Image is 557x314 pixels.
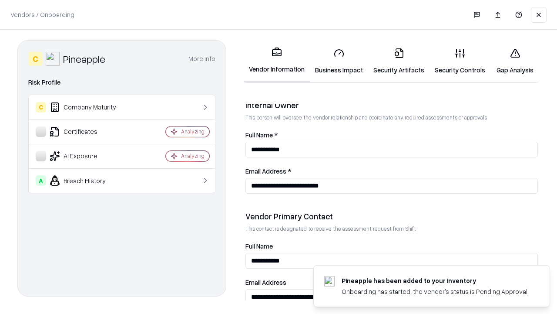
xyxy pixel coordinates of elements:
div: Risk Profile [28,77,215,88]
div: Analyzing [181,152,205,160]
p: This contact is designated to receive the assessment request from Shift [245,225,538,232]
div: AI Exposure [36,151,140,161]
label: Email Address [245,279,538,286]
p: Vendors / Onboarding [10,10,74,19]
a: Vendor Information [244,40,310,82]
a: Gap Analysis [490,41,540,82]
div: A [36,175,46,186]
div: Company Maturity [36,102,140,113]
div: Onboarding has started, the vendor's status is Pending Approval. [342,287,529,296]
a: Security Controls [429,41,490,82]
div: C [28,52,42,66]
div: Internal Owner [245,100,538,110]
button: More info [188,51,215,67]
div: Breach History [36,175,140,186]
p: This person will oversee the vendor relationship and coordinate any required assessments or appro... [245,114,538,121]
label: Full Name [245,243,538,249]
img: pineappleenergy.com [324,276,335,287]
div: Analyzing [181,128,205,135]
div: Vendor Primary Contact [245,211,538,222]
a: Security Artifacts [368,41,429,82]
img: Pineapple [46,52,60,66]
label: Email Address * [245,168,538,174]
div: C [36,102,46,113]
div: Certificates [36,126,140,137]
div: Pineapple has been added to your inventory [342,276,529,285]
label: Full Name * [245,132,538,138]
div: Pineapple [63,52,105,66]
a: Business Impact [310,41,368,82]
